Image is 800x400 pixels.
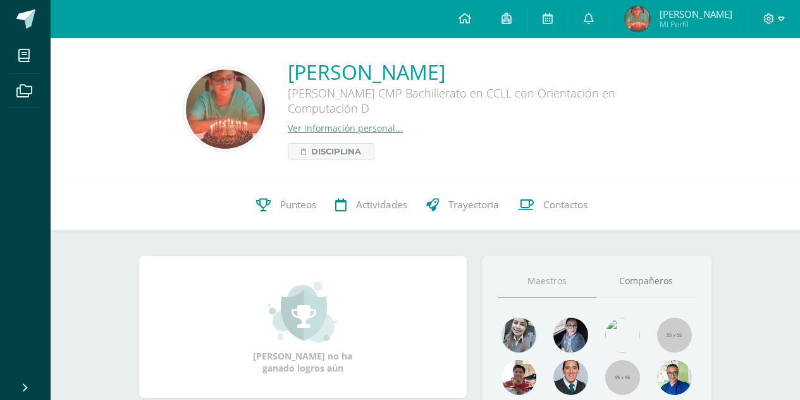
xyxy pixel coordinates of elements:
img: eec80b72a0218df6e1b0c014193c2b59.png [553,360,588,395]
span: Trayectoria [448,198,499,211]
img: c25c8a4a46aeab7e345bf0f34826bacf.png [605,318,640,353]
span: Disciplina [311,144,361,159]
a: Maestros [498,265,597,297]
img: 45bd7986b8947ad7e5894cbc9b781108.png [502,318,536,353]
img: 477d1a4cdbab5ff78e074e7adeea3154.png [186,70,265,149]
a: Compañeros [596,265,696,297]
img: 10741f48bcca31577cbcd80b61dad2f3.png [657,360,692,395]
a: Trayectoria [417,180,508,230]
a: Actividades [326,180,417,230]
img: 55x55 [605,360,640,395]
span: Punteos [280,198,316,211]
img: 55x55 [657,318,692,353]
img: 11152eb22ca3048aebc25a5ecf6973a7.png [502,360,536,395]
div: [PERSON_NAME] no ha ganado logros aún [240,280,366,374]
a: Punteos [247,180,326,230]
img: a7668162d112cc7a658838c605715d9f.png [625,6,650,32]
img: b8baad08a0802a54ee139394226d2cf3.png [553,318,588,353]
span: [PERSON_NAME] [660,8,732,20]
a: [PERSON_NAME] [288,58,667,85]
span: Actividades [356,198,407,211]
a: Ver información personal... [288,122,403,134]
a: Contactos [508,180,597,230]
div: [PERSON_NAME] CMP Bachillerato en CCLL con Orientación en Computación D [288,85,667,122]
a: Disciplina [288,143,374,159]
span: Contactos [543,198,588,211]
span: Mi Perfil [660,19,732,30]
img: achievement_small.png [268,280,337,344]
